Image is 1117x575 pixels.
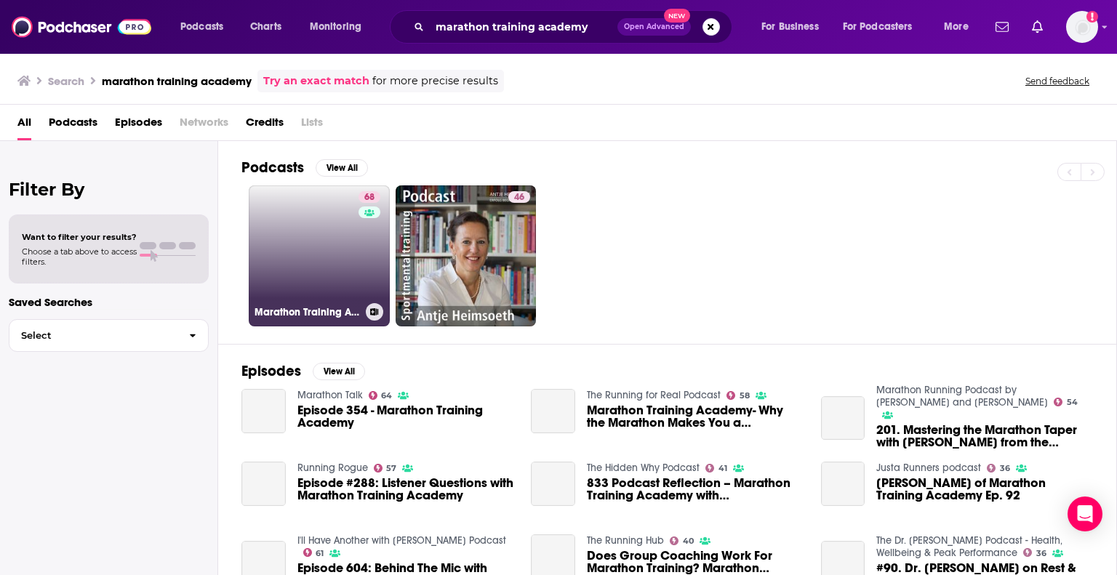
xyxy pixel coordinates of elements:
a: Episode #288: Listener Questions with Marathon Training Academy [241,462,286,506]
span: 54 [1067,399,1078,406]
a: Marathon Training Academy- Why the Marathon Makes You a Superhero [587,404,804,429]
input: Search podcasts, credits, & more... [430,15,617,39]
img: User Profile [1066,11,1098,43]
h3: Search [48,74,84,88]
span: More [944,17,969,37]
a: 36 [1023,548,1046,557]
span: for more precise results [372,73,498,89]
span: Want to filter your results? [22,232,137,242]
button: open menu [934,15,987,39]
a: 46 [508,191,530,203]
a: Show notifications dropdown [990,15,1014,39]
span: Does Group Coaching Work For Marathon Training? Marathon Academy - [PERSON_NAME] [587,550,804,574]
a: Credits [246,110,284,140]
span: 40 [683,538,694,544]
button: open menu [300,15,380,39]
a: All [17,110,31,140]
a: 36 [987,464,1010,473]
div: Open Intercom Messenger [1068,496,1102,531]
button: open menu [170,15,242,39]
span: Logged in as GregKubie [1066,11,1098,43]
a: The Hidden Why Podcast [587,462,700,474]
button: open menu [833,15,934,39]
a: Podcasts [49,110,97,140]
span: Open Advanced [624,23,684,31]
a: Does Group Coaching Work For Marathon Training? Marathon Academy - Debbie Cook [587,550,804,574]
span: [PERSON_NAME] of Marathon Training Academy Ep. 92 [876,477,1093,502]
h3: Marathon Training Academy [255,306,360,318]
a: Marathon Training Academy- Why the Marathon Makes You a Superhero [531,389,575,433]
span: 68 [364,190,375,205]
a: Show notifications dropdown [1026,15,1049,39]
a: 41 [705,464,727,473]
a: Charts [241,15,290,39]
h2: Episodes [241,362,301,380]
a: 68 [359,191,380,203]
a: Marathon Talk [297,389,363,401]
a: 46 [396,185,537,326]
a: 68Marathon Training Academy [249,185,390,326]
span: 64 [381,393,392,399]
span: Select [9,331,177,340]
a: Running Rogue [297,462,368,474]
a: Episodes [115,110,162,140]
a: 61 [303,548,324,557]
span: For Podcasters [843,17,913,37]
button: Send feedback [1021,75,1094,87]
span: 36 [1000,465,1010,472]
svg: Add a profile image [1086,11,1098,23]
a: 40 [670,536,694,545]
a: Trevor Spencer of Marathon Training Academy Ep. 92 [876,477,1093,502]
span: Lists [301,110,323,140]
div: Search podcasts, credits, & more... [404,10,746,44]
a: 58 [726,391,750,400]
span: 58 [740,393,750,399]
a: Justa Runners podcast [876,462,981,474]
button: View All [313,363,365,380]
a: Trevor Spencer of Marathon Training Academy Ep. 92 [821,462,865,506]
span: 36 [1036,550,1046,557]
span: 41 [718,465,727,472]
a: I'll Have Another with Lindsey Hein Podcast [297,534,506,547]
span: Choose a tab above to access filters. [22,246,137,267]
a: 57 [374,464,397,473]
a: Marathon Running Podcast by Letty and Ryan [876,384,1048,409]
span: 57 [386,465,396,472]
button: Select [9,319,209,352]
a: 833 Podcast Reflection – Marathon Training Academy with Angie & Trevor [587,477,804,502]
a: 64 [369,391,393,400]
span: 833 Podcast Reflection – Marathon Training Academy with [PERSON_NAME] & [PERSON_NAME] [587,477,804,502]
h2: Podcasts [241,158,304,177]
span: Podcasts [180,17,223,37]
a: Episode 354 - Marathon Training Academy [241,389,286,433]
span: 201. Mastering the Marathon Taper with [PERSON_NAME] from the Marathon Training Academy [876,424,1093,449]
button: Open AdvancedNew [617,18,691,36]
a: The Running for Real Podcast [587,389,721,401]
a: PodcastsView All [241,158,368,177]
button: View All [316,159,368,177]
h3: marathon training academy [102,74,252,88]
a: EpisodesView All [241,362,365,380]
img: Podchaser - Follow, Share and Rate Podcasts [12,13,151,41]
span: Networks [180,110,228,140]
span: Charts [250,17,281,37]
span: 46 [514,190,524,205]
button: open menu [751,15,837,39]
span: Monitoring [310,17,361,37]
span: New [664,9,690,23]
a: Episode 354 - Marathon Training Academy [297,404,514,429]
a: The Dr. Greg Wells Podcast - Health, Wellbeing & Peak Performance [876,534,1062,559]
span: 61 [316,550,324,557]
a: 54 [1054,398,1078,406]
a: 201. Mastering the Marathon Taper with Nicole from the Marathon Training Academy [876,424,1093,449]
a: 201. Mastering the Marathon Taper with Nicole from the Marathon Training Academy [821,396,865,441]
a: Try an exact match [263,73,369,89]
a: Episode #288: Listener Questions with Marathon Training Academy [297,477,514,502]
